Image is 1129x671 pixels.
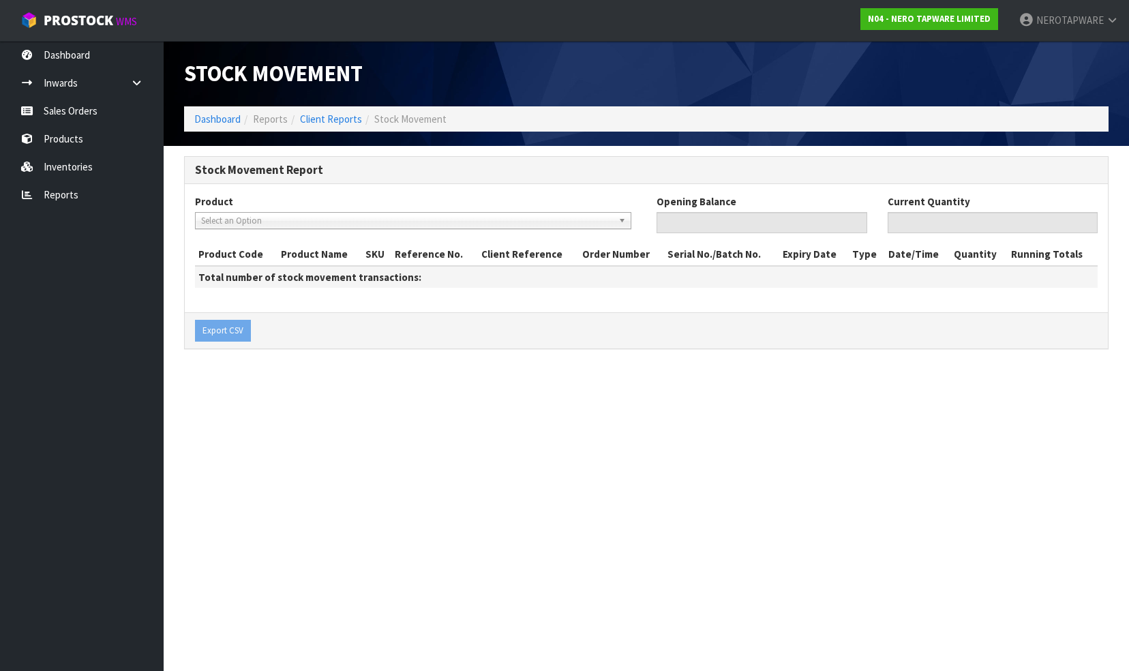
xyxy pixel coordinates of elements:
label: Opening Balance [657,194,736,209]
h3: Stock Movement Report [195,164,1098,177]
a: Client Reports [300,113,362,125]
th: Quantity [950,243,1008,265]
span: Reports [253,113,288,125]
button: Export CSV [195,320,251,342]
span: Select an Option [201,213,613,229]
strong: N04 - NERO TAPWARE LIMITED [868,13,991,25]
th: Product Name [277,243,362,265]
span: Stock Movement [374,113,447,125]
span: NEROTAPWARE [1036,14,1104,27]
th: Serial No./Batch No. [664,243,779,265]
th: Date/Time [885,243,950,265]
strong: Total number of stock movement transactions: [198,271,421,284]
label: Product [195,194,233,209]
th: Client Reference [478,243,579,265]
th: Running Totals [1008,243,1098,265]
th: Expiry Date [779,243,849,265]
span: ProStock [44,12,113,29]
th: Reference No. [391,243,477,265]
a: Dashboard [194,113,241,125]
th: Type [849,243,885,265]
label: Current Quantity [888,194,970,209]
img: cube-alt.png [20,12,37,29]
span: Stock Movement [184,59,363,87]
small: WMS [116,15,137,28]
th: SKU [362,243,392,265]
th: Product Code [195,243,277,265]
th: Order Number [579,243,664,265]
